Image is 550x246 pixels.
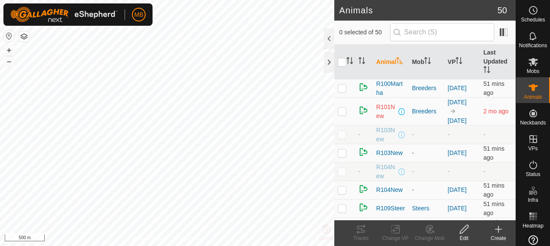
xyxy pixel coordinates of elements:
[447,234,481,242] div: Edit
[390,23,494,41] input: Search (S)
[521,17,545,22] span: Schedules
[412,84,441,93] div: Breeders
[412,107,441,116] div: Breeders
[444,45,480,79] th: VP
[448,131,450,138] app-display-virtual-paddock-transition: -
[483,131,486,138] span: -
[409,45,444,79] th: Mob
[483,168,486,175] span: -
[376,79,405,97] span: R100Martha
[483,80,504,96] span: 17 Sept 2025, 9:03 am
[527,69,539,74] span: Mobs
[481,234,516,242] div: Create
[448,186,467,193] a: [DATE]
[483,145,504,161] span: 17 Sept 2025, 9:03 am
[519,43,547,48] span: Notifications
[424,58,431,65] p-sorticon: Activate to sort
[133,235,165,243] a: Privacy Policy
[524,94,542,100] span: Animals
[344,234,378,242] div: Tracks
[358,82,369,92] img: returning on
[526,172,540,177] span: Status
[483,67,490,74] p-sorticon: Activate to sort
[4,31,14,41] button: Reset Map
[483,219,504,235] span: 17 Sept 2025, 9:03 am
[358,168,361,175] span: -
[480,45,516,79] th: Last Updated
[376,163,397,181] span: R104New
[373,45,409,79] th: Animal
[448,205,467,212] a: [DATE]
[412,204,441,213] div: Steers
[4,45,14,55] button: +
[483,108,508,115] span: 22 June 2025, 9:33 am
[412,234,447,242] div: Change Mob
[358,147,369,157] img: returning on
[19,31,29,42] button: Map Layers
[483,182,504,198] span: 17 Sept 2025, 9:03 am
[10,7,118,22] img: Gallagher Logo
[376,149,403,158] span: R103New
[396,58,403,65] p-sorticon: Activate to sort
[339,5,498,15] h2: Animals
[358,184,369,194] img: returning on
[528,197,538,203] span: Infra
[520,120,546,125] span: Neckbands
[378,234,412,242] div: Change VP
[449,108,456,115] img: to
[522,223,544,228] span: Heatmap
[448,117,467,124] a: [DATE]
[412,130,441,139] div: -
[412,167,441,176] div: -
[358,131,361,138] span: -
[358,58,365,65] p-sorticon: Activate to sort
[448,168,450,175] app-display-virtual-paddock-transition: -
[376,103,397,121] span: R101New
[412,185,441,194] div: -
[376,126,397,144] span: R103New
[448,85,467,91] a: [DATE]
[358,202,369,213] img: returning on
[346,58,353,65] p-sorticon: Activate to sort
[498,4,507,17] span: 50
[528,146,538,151] span: VPs
[448,99,467,106] a: [DATE]
[412,149,441,158] div: -
[376,185,403,194] span: R104New
[455,58,462,65] p-sorticon: Activate to sort
[339,28,390,37] span: 0 selected of 50
[175,235,201,243] a: Contact Us
[4,56,14,67] button: –
[376,204,405,213] span: R109Steer
[483,200,504,216] span: 17 Sept 2025, 9:03 am
[448,149,467,156] a: [DATE]
[134,10,144,19] span: MB
[358,105,369,115] img: returning on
